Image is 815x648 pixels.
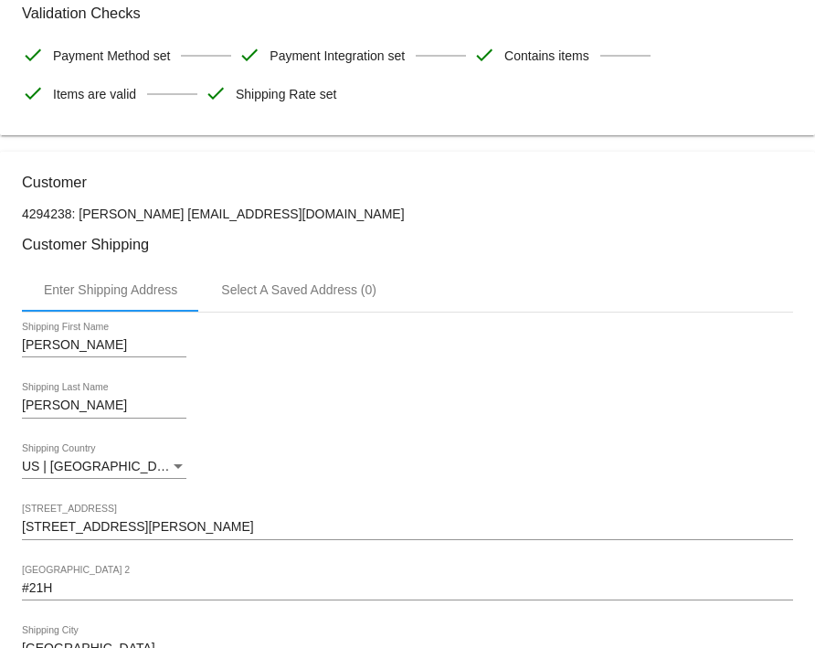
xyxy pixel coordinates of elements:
p: 4294238: [PERSON_NAME] [EMAIL_ADDRESS][DOMAIN_NAME] [22,207,793,221]
mat-select: Shipping Country [22,460,186,474]
span: Payment Integration set [270,37,405,75]
mat-icon: check [22,82,44,104]
input: Shipping Street 1 [22,520,793,535]
span: Shipping Rate set [236,75,337,113]
mat-icon: check [205,82,227,104]
span: Payment Method set [53,37,170,75]
h3: Validation Checks [22,5,793,22]
span: Items are valid [53,75,136,113]
input: Shipping Last Name [22,398,186,413]
h3: Customer Shipping [22,236,793,253]
div: Select A Saved Address (0) [221,282,376,297]
div: Enter Shipping Address [44,282,177,297]
input: Shipping Street 2 [22,581,793,596]
h3: Customer [22,174,793,191]
mat-icon: check [238,44,260,66]
input: Shipping First Name [22,338,186,353]
mat-icon: check [22,44,44,66]
span: Contains items [504,37,589,75]
span: US | [GEOGRAPHIC_DATA] [22,459,184,473]
mat-icon: check [473,44,495,66]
